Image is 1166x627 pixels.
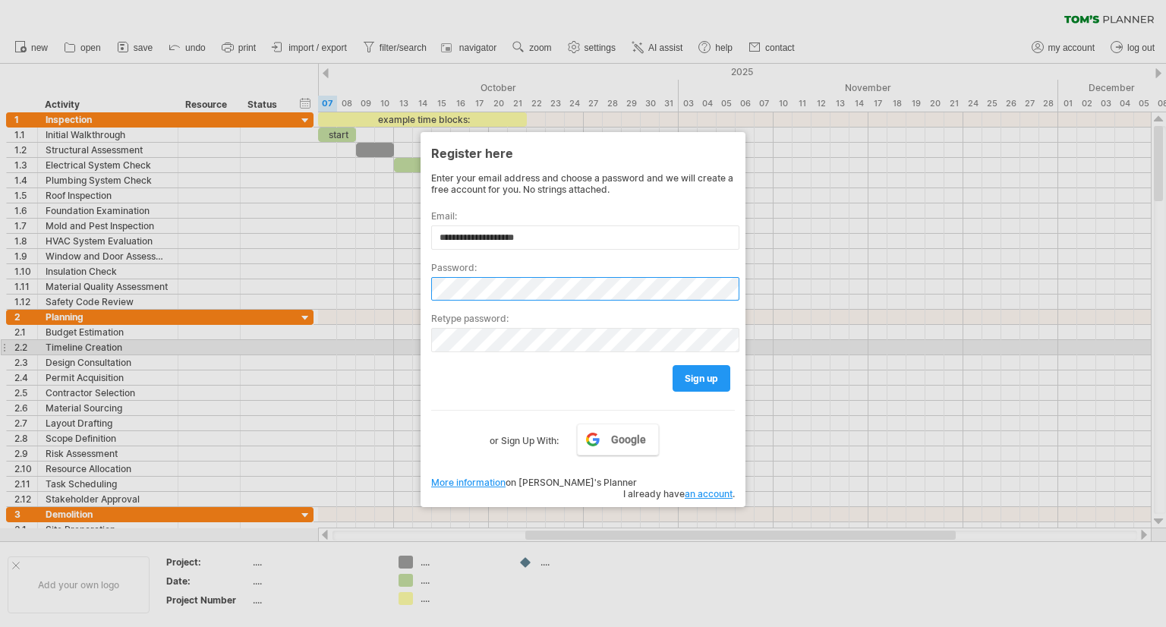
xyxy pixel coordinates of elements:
[431,139,735,166] div: Register here
[490,424,559,449] label: or Sign Up With:
[431,172,735,195] div: Enter your email address and choose a password and we will create a free account for you. No stri...
[623,488,735,499] span: I already have .
[685,488,733,499] a: an account
[431,477,637,488] span: on [PERSON_NAME]'s Planner
[611,433,646,446] span: Google
[577,424,659,455] a: Google
[431,313,735,324] label: Retype password:
[431,477,506,488] a: More information
[673,365,730,392] a: sign up
[431,210,735,222] label: Email:
[685,373,718,384] span: sign up
[431,262,735,273] label: Password:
